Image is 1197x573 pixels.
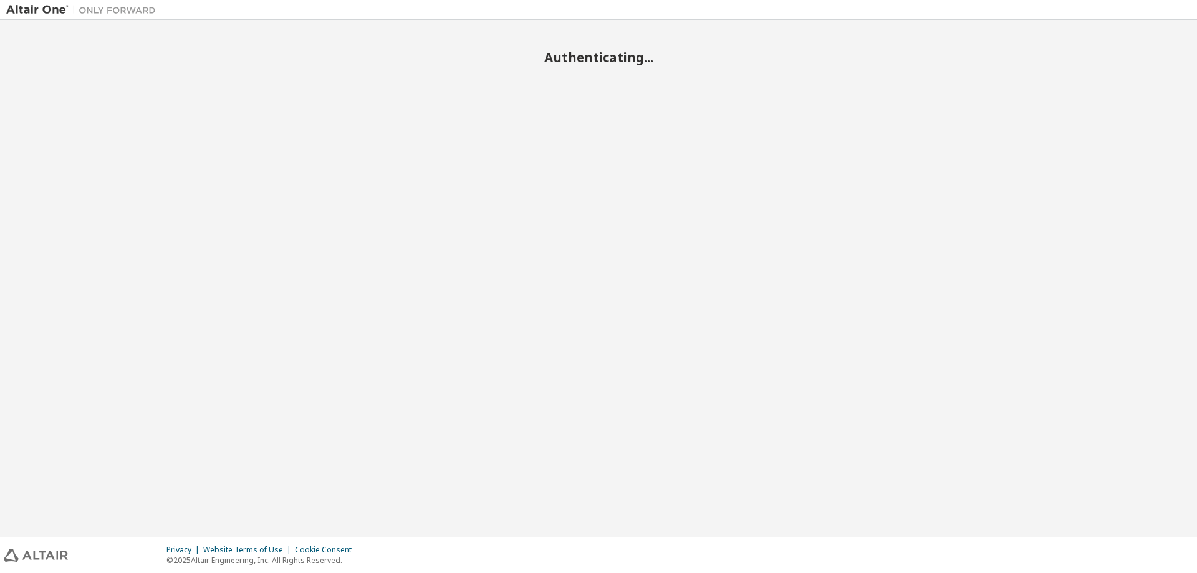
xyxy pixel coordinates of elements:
[166,545,203,555] div: Privacy
[6,49,1191,65] h2: Authenticating...
[166,555,359,566] p: © 2025 Altair Engineering, Inc. All Rights Reserved.
[295,545,359,555] div: Cookie Consent
[4,549,68,562] img: altair_logo.svg
[6,4,162,16] img: Altair One
[203,545,295,555] div: Website Terms of Use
